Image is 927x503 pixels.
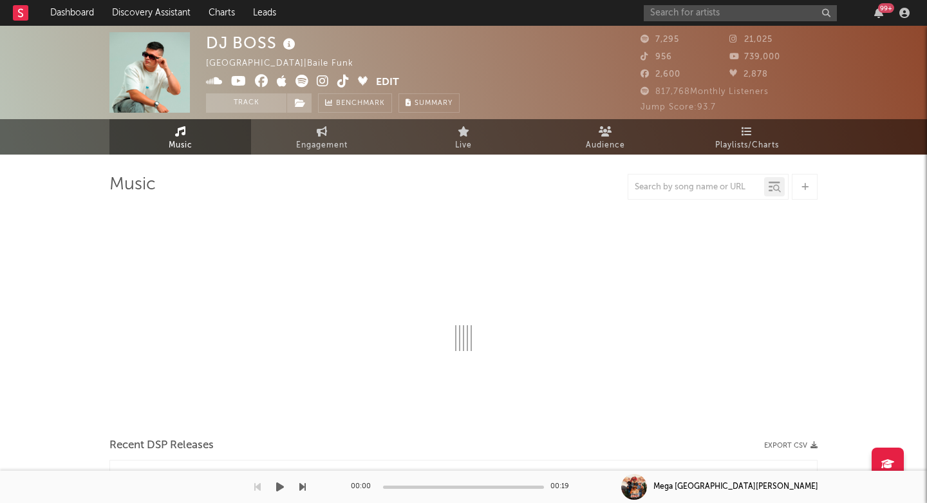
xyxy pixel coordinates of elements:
[764,442,818,450] button: Export CSV
[641,35,679,44] span: 7,295
[206,56,368,71] div: [GEOGRAPHIC_DATA] | Baile Funk
[641,53,672,61] span: 956
[641,70,680,79] span: 2,600
[398,93,460,113] button: Summary
[628,182,764,193] input: Search by song name or URL
[729,35,772,44] span: 21,025
[715,138,779,153] span: Playlists/Charts
[393,119,534,155] a: Live
[676,119,818,155] a: Playlists/Charts
[206,93,286,113] button: Track
[874,8,883,18] button: 99+
[729,53,780,61] span: 739,000
[296,138,348,153] span: Engagement
[318,93,392,113] a: Benchmark
[415,100,453,107] span: Summary
[376,75,399,91] button: Edit
[336,96,385,111] span: Benchmark
[351,479,377,495] div: 00:00
[550,479,576,495] div: 00:19
[109,119,251,155] a: Music
[109,438,214,453] span: Recent DSP Releases
[206,32,299,53] div: DJ BOSS
[653,481,818,493] div: Mega [GEOGRAPHIC_DATA][PERSON_NAME]
[455,138,472,153] span: Live
[878,3,894,13] div: 99 +
[251,119,393,155] a: Engagement
[729,70,768,79] span: 2,878
[586,138,625,153] span: Audience
[644,5,837,21] input: Search for artists
[534,119,676,155] a: Audience
[641,103,716,111] span: Jump Score: 93.7
[641,88,769,96] span: 817,768 Monthly Listeners
[169,138,192,153] span: Music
